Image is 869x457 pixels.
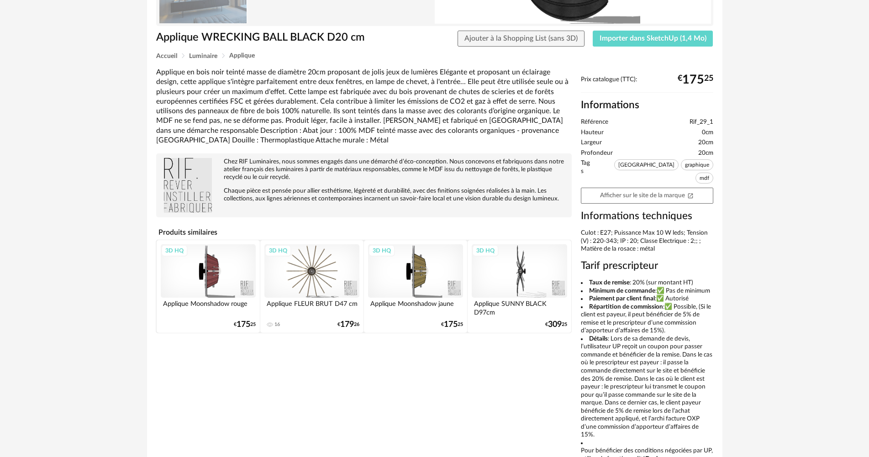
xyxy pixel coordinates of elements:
[156,31,383,45] h1: Applique WRECKING BALL BLACK D20 cm
[468,240,571,333] a: 3D HQ Applique SUNNY BLACK D97cm €30925
[695,173,713,184] span: mdf
[369,245,395,257] div: 3D HQ
[161,187,567,203] p: Chaque pièce est pensée pour allier esthétisme, légèreté et durabilité, avec des finitions soigné...
[581,159,593,185] span: Tags
[682,76,704,84] span: 175
[581,229,713,253] div: Culot : E27; Puissance Max 10 W leds; Tension (V) : 220-343; IP : 20; Classe Electrique : 2;; ; M...
[581,139,602,147] span: Largeur
[229,53,255,59] span: Applique
[265,245,291,257] div: 3D HQ
[548,321,562,328] span: 309
[156,53,177,59] span: Accueil
[581,210,713,223] h3: Informations techniques
[698,139,713,147] span: 20cm
[161,298,256,316] div: Applique Moonshadow rouge
[472,245,499,257] div: 3D HQ
[464,35,578,42] span: Ajouter à la Shopping List (sans 3D)
[156,53,713,59] div: Breadcrumb
[581,129,604,137] span: Hauteur
[581,118,608,126] span: Référence
[687,192,694,198] span: Open In New icon
[581,279,713,287] li: : 20% (sur montant HT)
[690,118,713,126] span: Rif_29_1
[260,240,363,333] a: 3D HQ Applique FLEUR BRUT D47 cm 16 €17926
[581,295,713,303] li: :✅ Autorisé
[156,68,572,145] div: Applique en bois noir teinté masse de diamètre 20cm proposant de jolis jeux de lumières Elégante ...
[444,321,458,328] span: 175
[340,321,354,328] span: 179
[589,288,655,294] b: Minimum de commande
[581,287,713,295] li: :✅ Pas de minimum
[234,321,256,328] div: € 25
[600,35,706,42] span: Importer dans SketchUp (1,4 Mo)
[337,321,359,328] div: € 26
[545,321,567,328] div: € 25
[581,149,613,158] span: Profondeur
[581,303,713,335] li: :✅ Possible, (Si le client est payeur, il peut bénéficier de 5% de remise et le prescripteur d’un...
[441,321,463,328] div: € 25
[364,240,467,333] a: 3D HQ Applique Moonshadow jaune €17525
[581,259,713,273] h3: Tarif prescripteur
[161,158,567,181] p: Chez RIF Luminaires, nous sommes engagés dans une démarché d’éco-conception. Nous concevons et fa...
[589,336,608,342] b: Détails
[589,295,655,302] b: Paiement par client final
[678,76,713,84] div: € 25
[593,31,713,47] button: Importer dans SketchUp (1,4 Mo)
[589,279,630,286] b: Taux de remise
[161,245,188,257] div: 3D HQ
[156,226,572,239] h4: Produits similaires
[458,31,585,47] button: Ajouter à la Shopping List (sans 3D)
[698,149,713,158] span: 20cm
[274,321,280,328] div: 16
[614,159,679,170] span: [GEOGRAPHIC_DATA]
[264,298,359,316] div: Applique FLEUR BRUT D47 cm
[161,158,216,213] img: brand logo
[157,240,260,333] a: 3D HQ Applique Moonshadow rouge €17525
[681,159,713,170] span: graphique
[581,76,713,93] div: Prix catalogue (TTC):
[581,99,713,112] h2: Informations
[589,304,663,310] b: Répartition de commission
[368,298,463,316] div: Applique Moonshadow jaune
[702,129,713,137] span: 0cm
[472,298,567,316] div: Applique SUNNY BLACK D97cm
[581,188,713,204] a: Afficher sur le site de la marqueOpen In New icon
[237,321,250,328] span: 175
[189,53,217,59] span: Luminaire
[581,335,713,439] li: : Lors de sa demande de devis, l’utilisateur UP reçoit un coupon pour passer commande et bénéfici...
